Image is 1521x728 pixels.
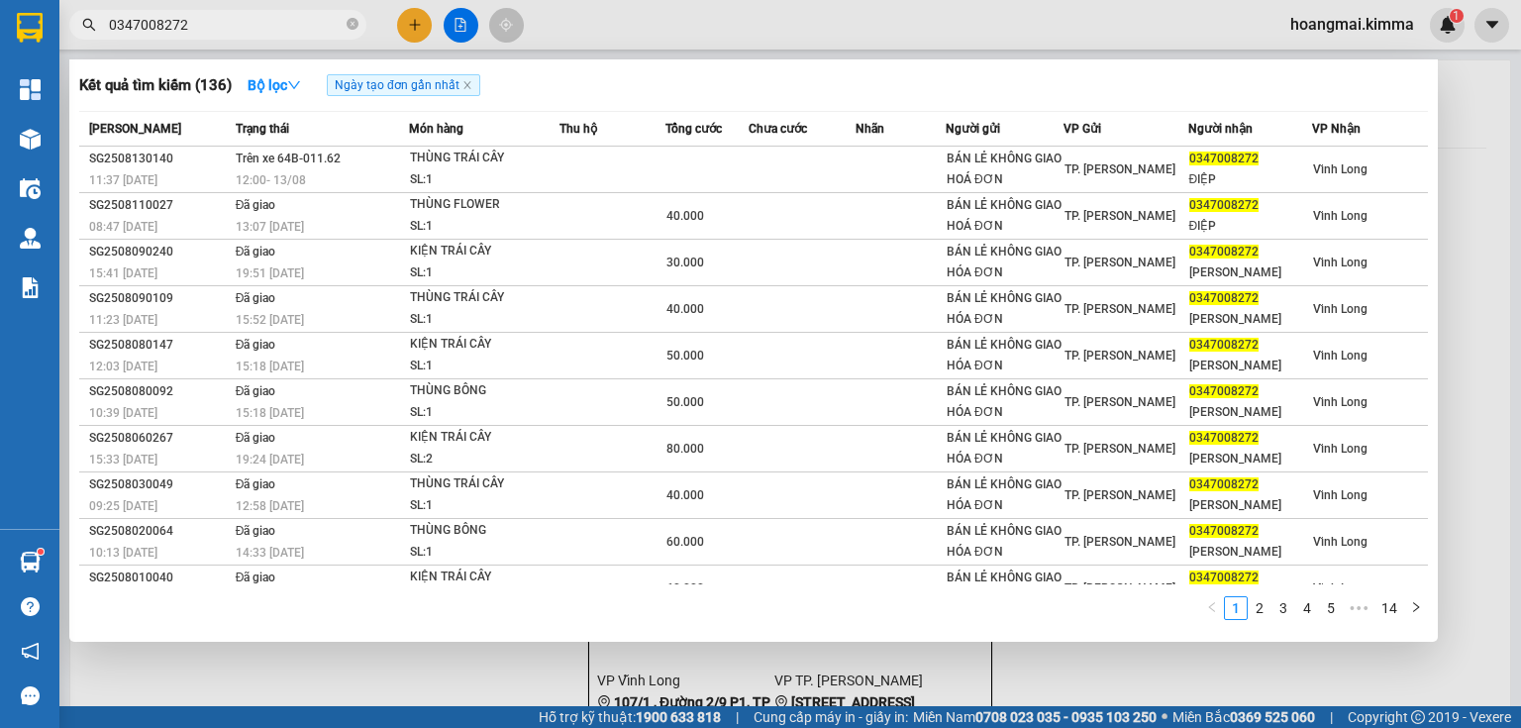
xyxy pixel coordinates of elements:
span: TP. [PERSON_NAME] [1065,162,1175,176]
span: 15:33 [DATE] [89,453,157,467]
span: 60.000 [666,535,704,549]
img: warehouse-icon [20,178,41,199]
span: Vĩnh Long [1313,442,1368,456]
li: 4 [1295,596,1319,620]
span: TP. [PERSON_NAME] [1065,442,1175,456]
span: Vĩnh Long [1313,302,1368,316]
a: 5 [1320,597,1342,619]
a: 2 [1249,597,1270,619]
div: THÙNG TRÁI CÂY [410,473,558,495]
span: Đã giao [236,384,276,398]
div: KIỆN TRÁI CÂY [410,334,558,356]
span: Chưa cước [749,122,807,136]
h3: Kết quả tìm kiếm ( 136 ) [79,75,232,96]
span: 0347008272 [1189,431,1259,445]
span: Đã giao [236,524,276,538]
img: logo-vxr [17,13,43,43]
button: right [1404,596,1428,620]
div: KIỆN TRÁI CÂY [410,567,558,588]
span: Vĩnh Long [1313,349,1368,363]
span: 40.000 [666,488,704,502]
li: Next Page [1404,596,1428,620]
span: TP. [PERSON_NAME] [1065,395,1175,409]
a: 4 [1296,597,1318,619]
span: Vĩnh Long [1313,256,1368,269]
div: ĐIỆP [1189,216,1312,237]
span: 11:37 [DATE] [89,173,157,187]
span: Người gửi [946,122,1000,136]
div: SG2508130140 [89,149,230,169]
input: Tìm tên, số ĐT hoặc mã đơn [109,14,343,36]
span: 12:03 [DATE] [89,360,157,373]
span: 10:39 [DATE] [89,406,157,420]
div: SG2508110027 [89,195,230,216]
li: 5 [1319,596,1343,620]
div: BÁN LẺ KHÔNG GIAO HÓA ĐƠN [947,474,1063,516]
span: 0347008272 [1189,152,1259,165]
div: SL: 1 [410,495,558,517]
span: down [287,78,301,92]
a: 1 [1225,597,1247,619]
button: Bộ lọcdown [232,69,317,101]
div: SG2508080092 [89,381,230,402]
div: BÁN LẺ KHÔNG GIAO HÓA ĐƠN [947,521,1063,563]
span: 60.000 [666,581,704,595]
span: 10:13 [DATE] [89,546,157,560]
span: 13:07 [DATE] [236,220,304,234]
div: KIỆN TRÁI CÂY [410,241,558,262]
div: [PERSON_NAME] [1189,542,1312,563]
span: Vĩnh Long [1313,581,1368,595]
span: question-circle [21,597,40,616]
span: 40.000 [666,302,704,316]
span: 15:52 [DATE] [236,313,304,327]
strong: Bộ lọc [248,77,301,93]
div: BÁN LẺ KHÔNG GIAO HÓA ĐƠN [947,242,1063,283]
span: 0347008272 [1189,198,1259,212]
div: [PERSON_NAME] [1189,356,1312,376]
div: THÙNG FLOWER [410,194,558,216]
span: 15:18 [DATE] [236,406,304,420]
span: Vĩnh Long [1313,535,1368,549]
div: THÙNG BÔNG [410,380,558,402]
div: SG2508060267 [89,428,230,449]
span: Món hàng [409,122,463,136]
span: notification [21,642,40,661]
span: 80.000 [666,442,704,456]
div: [PERSON_NAME] [1189,309,1312,330]
span: TP. [PERSON_NAME] [1065,349,1175,363]
span: [PERSON_NAME] [89,122,181,136]
div: BÁN LẺ KHÔNG GIAO HÓA ĐƠN [947,381,1063,423]
li: 3 [1271,596,1295,620]
div: [PERSON_NAME] [1189,402,1312,423]
div: BÁN LẺ KHÔNG GIAO HOÁ ĐƠN [947,149,1063,190]
span: Vĩnh Long [1313,488,1368,502]
div: [PERSON_NAME] [1189,449,1312,469]
div: SG2508090109 [89,288,230,309]
span: 09:25 [DATE] [89,499,157,513]
span: 30.000 [666,256,704,269]
span: 0347008272 [1189,291,1259,305]
span: ••• [1343,596,1374,620]
span: Đã giao [236,477,276,491]
span: message [21,686,40,705]
div: BÁN LẺ KHÔNG GIAO HÓA ĐƠN [947,335,1063,376]
span: search [82,18,96,32]
a: 3 [1272,597,1294,619]
span: TP. [PERSON_NAME] [1065,209,1175,223]
span: Đã giao [236,571,276,584]
span: 12:00 - 13/08 [236,173,306,187]
li: 1 [1224,596,1248,620]
div: SL: 2 [410,449,558,470]
span: 19:24 [DATE] [236,453,304,467]
span: 0347008272 [1189,477,1259,491]
div: BÁN LẺ KHÔNG GIAO HÓA ĐƠN [947,288,1063,330]
span: Nhãn [856,122,884,136]
span: 14:33 [DATE] [236,546,304,560]
li: 2 [1248,596,1271,620]
div: SG2508010040 [89,568,230,588]
span: 08:47 [DATE] [89,220,157,234]
span: 0347008272 [1189,384,1259,398]
span: right [1410,601,1422,613]
sup: 1 [38,549,44,555]
div: SL: 1 [410,169,558,191]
